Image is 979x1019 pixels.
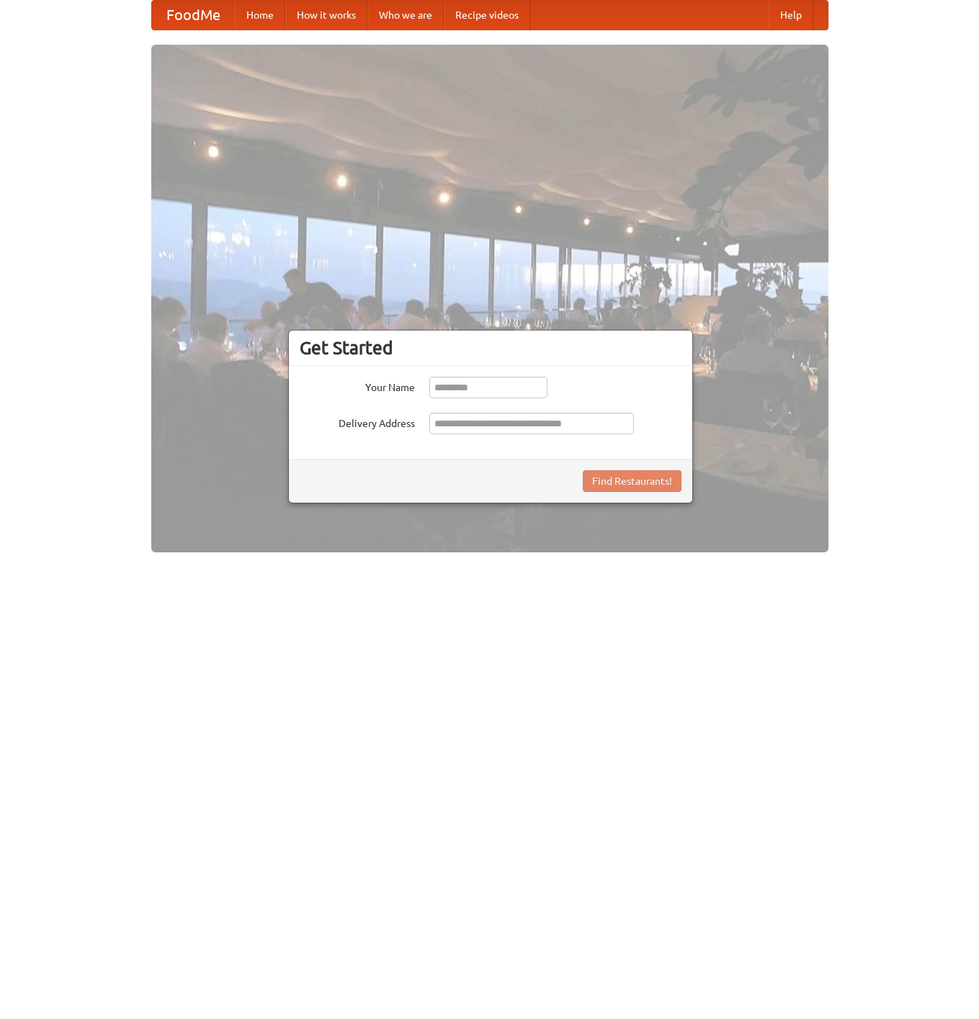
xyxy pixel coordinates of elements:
[152,1,235,30] a: FoodMe
[367,1,444,30] a: Who we are
[235,1,285,30] a: Home
[583,470,681,492] button: Find Restaurants!
[300,377,415,395] label: Your Name
[769,1,813,30] a: Help
[300,413,415,431] label: Delivery Address
[300,337,681,359] h3: Get Started
[285,1,367,30] a: How it works
[444,1,530,30] a: Recipe videos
